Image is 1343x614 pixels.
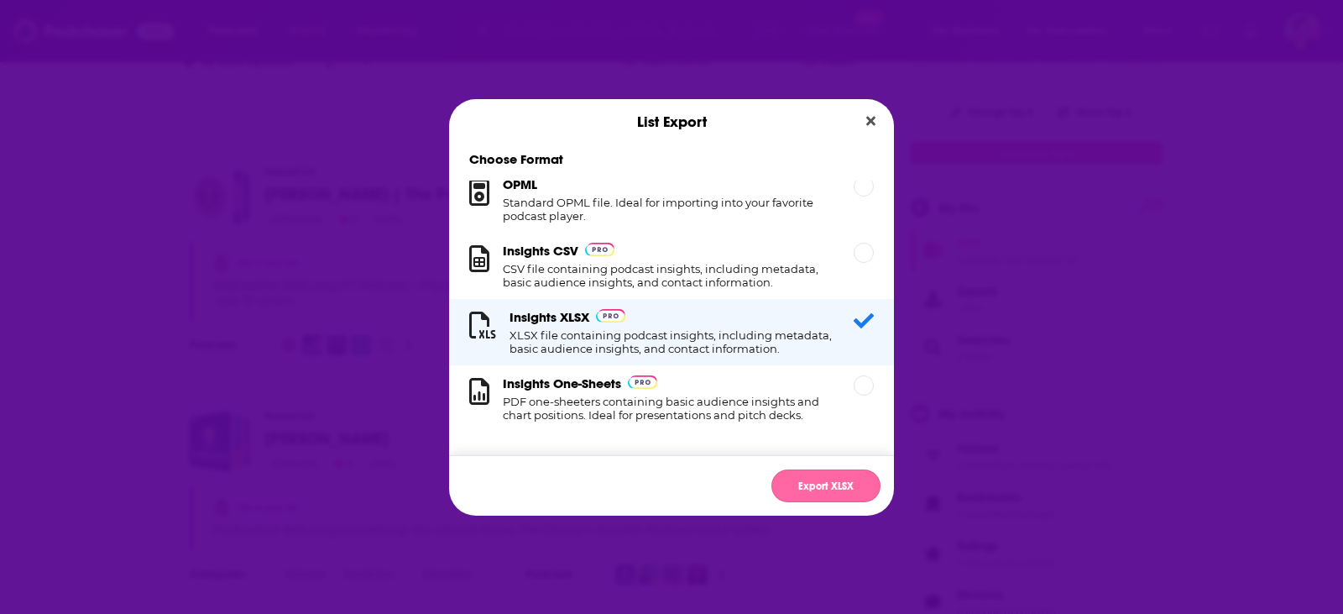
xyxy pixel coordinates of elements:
h3: Insights CSV [503,243,578,259]
img: Podchaser Pro [585,243,614,256]
button: Export XLSX [771,470,881,502]
button: Close [860,111,882,132]
img: Podchaser Pro [596,309,625,323]
h1: PDF one-sheeters containing basic audience insights and chart positions. Ideal for presentations ... [503,395,833,422]
h1: Standard OPML file. Ideal for importing into your favorite podcast player. [503,196,833,223]
div: List Export [449,99,894,144]
h3: Insights One-Sheets [503,375,621,391]
img: Podchaser Pro [628,375,657,389]
h1: CSV file containing podcast insights, including metadata, basic audience insights, and contact in... [503,262,833,289]
h3: Insights XLSX [510,309,589,325]
h1: Choose Format [449,151,894,167]
h3: OPML [503,176,537,192]
h1: XLSX file containing podcast insights, including metadata, basic audience insights, and contact i... [510,328,833,355]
